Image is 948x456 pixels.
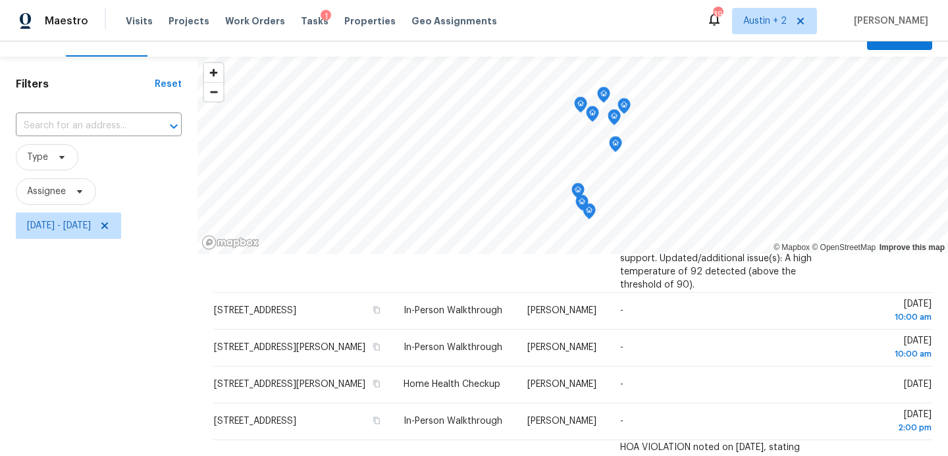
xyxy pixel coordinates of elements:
button: Copy Address [371,304,382,316]
span: Zoom out [204,83,223,101]
div: 10:00 am [836,311,932,324]
span: - [620,343,623,352]
span: [DATE] [836,410,932,434]
span: [PERSON_NAME] [527,380,596,389]
div: 2:00 pm [836,421,932,434]
span: [DATE] [836,299,932,324]
div: Map marker [575,195,589,215]
div: Map marker [618,98,631,118]
div: Map marker [608,109,621,130]
span: Visits [126,14,153,28]
span: - [620,417,623,426]
a: Mapbox homepage [201,235,259,250]
span: Austin + 2 [743,14,787,28]
span: Properties [344,14,396,28]
span: [STREET_ADDRESS] [214,306,296,315]
span: [STREET_ADDRESS][PERSON_NAME] [214,380,365,389]
span: In-Person Walkthrough [404,306,502,315]
h1: Filters [16,78,155,91]
input: Search for an address... [16,116,145,136]
div: Map marker [609,136,622,157]
div: Reset [155,78,182,91]
span: Maestro [45,14,88,28]
button: Copy Address [371,415,382,426]
div: 10:00 am [836,347,932,361]
button: Zoom out [204,82,223,101]
span: - [620,306,623,315]
div: Map marker [597,87,610,107]
canvas: Map [197,57,948,254]
span: A high temperature of 91 detected (above the threshold of 90). Please investigate. SmartRent Unit... [620,188,812,290]
span: Assignee [27,185,66,198]
button: Zoom in [204,63,223,82]
span: Work Orders [225,14,285,28]
a: Improve this map [880,243,945,252]
span: [DATE] [904,380,932,389]
span: Geo Assignments [411,14,497,28]
span: [PERSON_NAME] [849,14,928,28]
div: Map marker [574,97,587,117]
span: [PERSON_NAME] [527,417,596,426]
a: Mapbox [774,243,810,252]
span: - [620,380,623,389]
button: Copy Address [371,341,382,353]
span: [STREET_ADDRESS][PERSON_NAME] [214,343,365,352]
div: Map marker [571,183,585,203]
span: In-Person Walkthrough [404,417,502,426]
span: Projects [169,14,209,28]
span: [DATE] [836,336,932,361]
span: Tasks [301,16,329,26]
span: [PERSON_NAME] [527,343,596,352]
span: Home Health Checkup [404,380,500,389]
button: Open [165,117,183,136]
div: 39 [713,8,722,21]
a: OpenStreetMap [812,243,876,252]
span: [PERSON_NAME] [527,306,596,315]
span: [DATE] - [DATE] [27,219,91,232]
div: Map marker [583,203,596,224]
div: 1 [321,10,331,23]
span: Type [27,151,48,164]
span: [STREET_ADDRESS] [214,417,296,426]
div: Map marker [586,106,599,126]
span: In-Person Walkthrough [404,343,502,352]
button: Copy Address [371,378,382,390]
